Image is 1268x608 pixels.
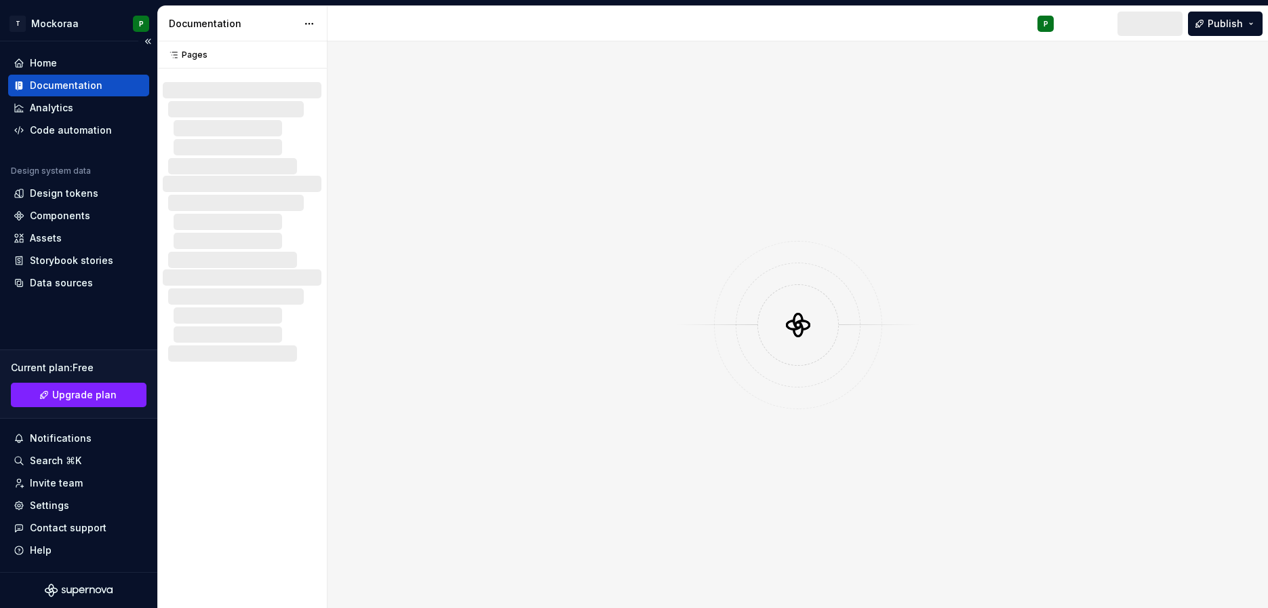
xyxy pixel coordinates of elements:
div: Code automation [30,123,112,137]
div: P [139,18,144,29]
div: Notifications [30,432,92,445]
button: Search ⌘K [8,450,149,472]
a: Analytics [8,97,149,119]
span: Publish [1208,17,1243,31]
div: T [9,16,26,32]
button: Contact support [8,517,149,539]
div: Design tokens [30,187,98,200]
button: Help [8,539,149,561]
div: Current plan : Free [11,361,146,375]
div: P [1044,18,1048,29]
div: Assets [30,231,62,245]
div: Home [30,56,57,70]
button: TMockoraaP [3,9,155,38]
span: Upgrade plan [52,388,117,402]
button: Notifications [8,427,149,449]
a: Components [8,205,149,227]
a: Design tokens [8,183,149,204]
a: Assets [8,227,149,249]
a: Data sources [8,272,149,294]
div: Design system data [11,166,91,176]
div: Storybook stories [30,254,113,267]
div: Help [30,544,52,557]
a: Upgrade plan [11,383,146,407]
div: Invite team [30,476,83,490]
div: Mockoraa [31,17,79,31]
a: Settings [8,495,149,516]
a: Code automation [8,119,149,141]
a: Documentation [8,75,149,96]
a: Storybook stories [8,250,149,271]
div: Analytics [30,101,73,115]
button: Publish [1188,12,1263,36]
a: Home [8,52,149,74]
div: Settings [30,499,69,512]
div: Data sources [30,276,93,290]
div: Components [30,209,90,223]
svg: Supernova Logo [45,584,113,597]
a: Invite team [8,472,149,494]
button: Collapse sidebar [138,32,157,51]
div: Documentation [30,79,102,92]
div: Documentation [169,17,297,31]
div: Search ⌘K [30,454,81,468]
div: Contact support [30,521,106,535]
div: Pages [163,50,207,60]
